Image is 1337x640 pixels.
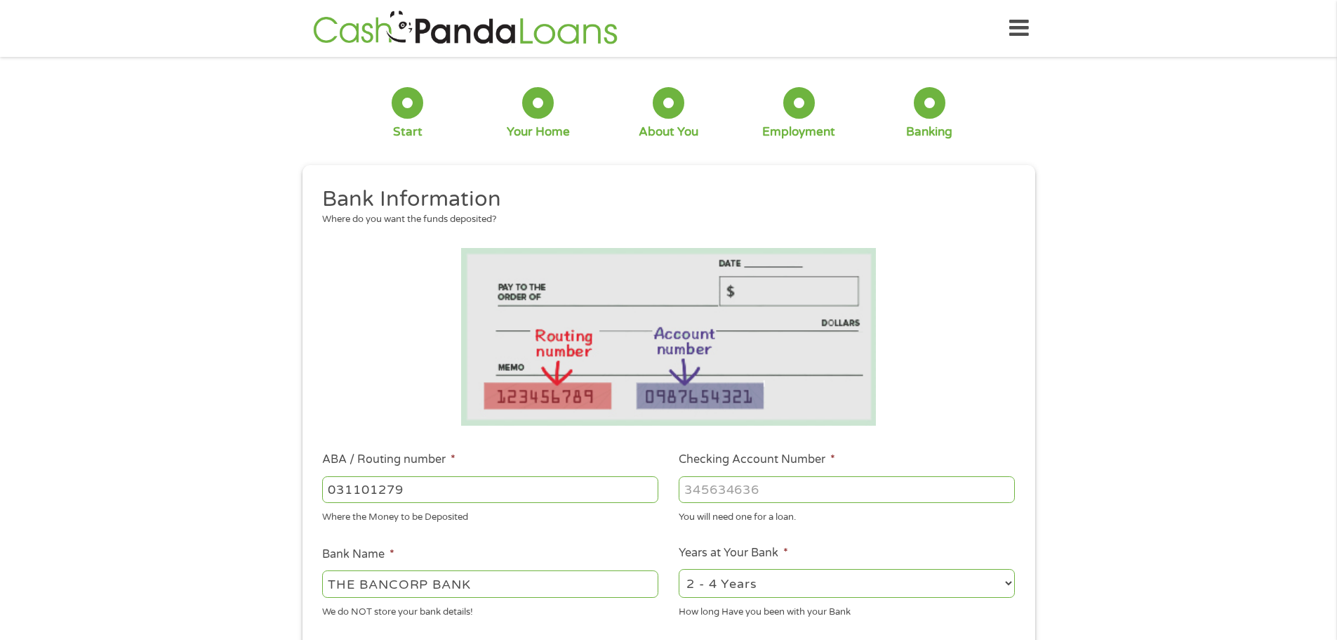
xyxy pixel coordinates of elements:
div: Where the Money to be Deposited [322,506,658,525]
div: Start [393,124,423,140]
img: Routing number location [461,248,877,426]
div: Your Home [507,124,570,140]
h2: Bank Information [322,185,1004,214]
div: You will need one for a loan. [679,506,1015,525]
input: 263177916 [322,476,658,503]
div: About You [639,124,698,140]
div: Banking [906,124,952,140]
label: ABA / Routing number [322,452,455,467]
label: Checking Account Number [679,452,835,467]
input: 345634636 [679,476,1015,503]
div: We do NOT store your bank details! [322,600,658,619]
label: Years at Your Bank [679,546,788,561]
div: Where do you want the funds deposited? [322,213,1004,227]
img: GetLoanNow Logo [309,8,622,48]
div: Employment [762,124,835,140]
label: Bank Name [322,547,394,562]
div: How long Have you been with your Bank [679,600,1015,619]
